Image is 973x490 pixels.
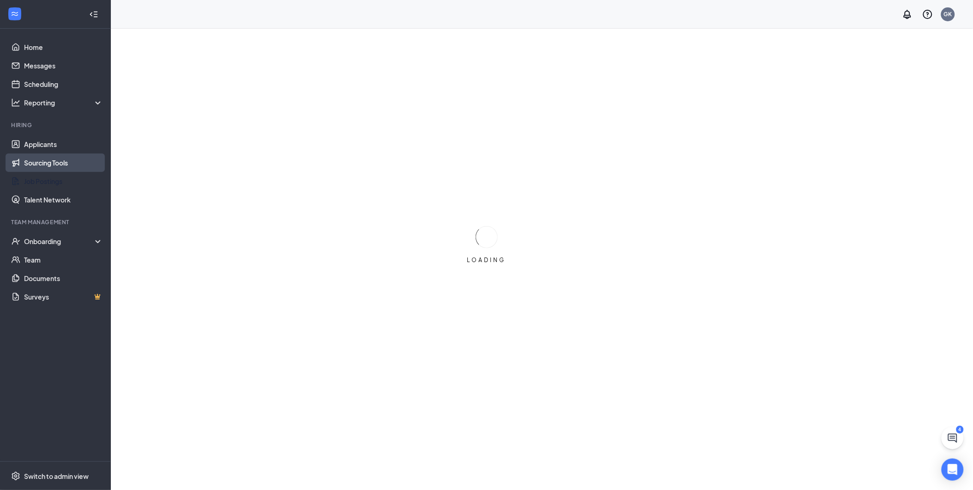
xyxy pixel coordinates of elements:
[11,237,20,246] svg: UserCheck
[956,426,964,434] div: 4
[24,237,95,246] div: Onboarding
[11,472,20,481] svg: Settings
[11,121,101,129] div: Hiring
[24,38,103,56] a: Home
[24,269,103,288] a: Documents
[89,10,98,19] svg: Collapse
[24,135,103,153] a: Applicants
[947,433,958,444] svg: ChatActive
[24,153,103,172] a: Sourcing Tools
[24,172,103,190] a: Job Postings
[922,9,933,20] svg: QuestionInfo
[24,251,103,269] a: Team
[24,288,103,306] a: SurveysCrown
[464,256,510,264] div: LOADING
[944,10,952,18] div: GK
[902,9,913,20] svg: Notifications
[10,9,19,18] svg: WorkstreamLogo
[11,98,20,107] svg: Analysis
[11,218,101,226] div: Team Management
[24,56,103,75] a: Messages
[942,427,964,449] button: ChatActive
[24,472,89,481] div: Switch to admin view
[24,98,103,107] div: Reporting
[24,75,103,93] a: Scheduling
[942,459,964,481] div: Open Intercom Messenger
[24,190,103,209] a: Talent Network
